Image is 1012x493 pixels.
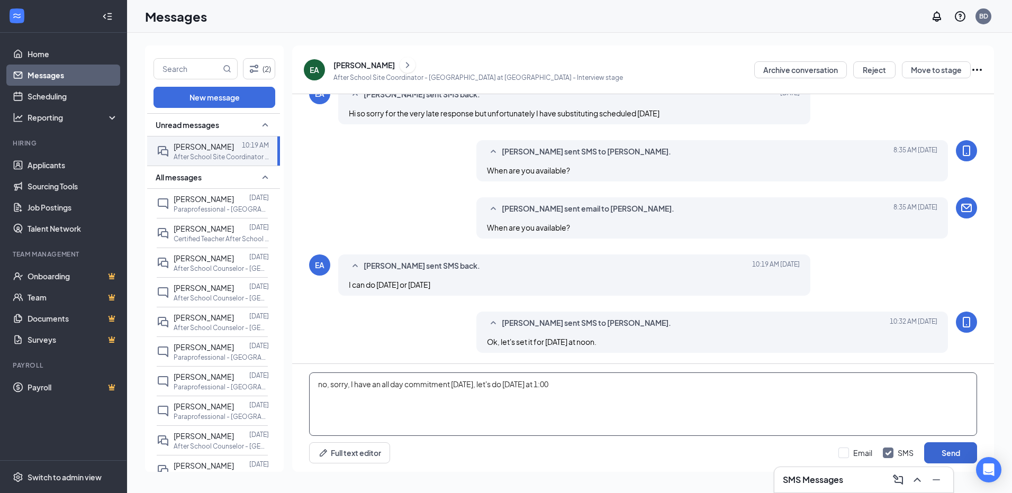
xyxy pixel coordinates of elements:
[157,464,169,477] svg: DoubleChat
[400,57,415,73] button: ChevronRight
[157,145,169,158] svg: DoubleChat
[971,63,983,76] svg: Ellipses
[960,202,973,214] svg: Email
[156,172,202,182] span: All messages
[890,471,907,488] button: ComposeMessage
[911,473,924,486] svg: ChevronUp
[315,260,324,270] div: EA
[13,139,116,148] div: Hiring
[28,112,119,123] div: Reporting
[28,287,118,308] a: TeamCrown
[157,286,169,299] svg: ChatInactive
[223,65,231,73] svg: MagnifyingGlass
[174,342,234,352] span: [PERSON_NAME]
[13,250,116,259] div: Team Management
[174,412,269,421] p: Paraprofessional - [GEOGRAPHIC_DATA] at [GEOGRAPHIC_DATA]
[157,257,169,269] svg: DoubleChat
[780,88,800,101] span: [DATE]
[954,10,966,23] svg: QuestionInfo
[487,203,500,215] svg: SmallChevronUp
[259,118,272,131] svg: SmallChevronUp
[893,203,937,215] span: [DATE] 8:35 AM
[502,317,671,330] span: [PERSON_NAME] sent SMS to [PERSON_NAME].
[502,203,674,215] span: [PERSON_NAME] sent email to [PERSON_NAME].
[28,154,118,176] a: Applicants
[28,176,118,197] a: Sourcing Tools
[174,283,234,293] span: [PERSON_NAME]
[28,65,118,86] a: Messages
[752,260,800,272] span: [DATE] 10:19 AM
[157,316,169,328] svg: DoubleChat
[979,12,988,21] div: BD
[174,264,269,273] p: After School Counselor - [GEOGRAPHIC_DATA] at [GEOGRAPHIC_DATA]
[248,62,260,75] svg: Filter
[102,11,113,22] svg: Collapse
[174,323,269,332] p: After School Counselor - [GEOGRAPHIC_DATA] at [GEOGRAPHIC_DATA]
[249,252,269,261] p: [DATE]
[174,205,269,214] p: Paraprofessional - [GEOGRAPHIC_DATA] at [GEOGRAPHIC_DATA]
[364,260,480,272] span: [PERSON_NAME] sent SMS back.
[487,223,570,232] span: When are you available?
[333,60,395,70] div: [PERSON_NAME]
[174,372,234,381] span: [PERSON_NAME]
[28,377,118,398] a: PayrollCrown
[310,65,319,75] div: EA
[13,112,23,123] svg: Analysis
[249,371,269,380] p: [DATE]
[893,145,937,158] span: [DATE] 8:35 AM
[174,382,269,391] p: Paraprofessional - [GEOGRAPHIC_DATA] at [GEOGRAPHIC_DATA]
[153,87,275,108] button: New message
[960,316,973,328] svg: MobileSms
[242,141,269,150] p: 10:19 AM
[157,434,169,447] svg: DoubleChat
[174,353,269,362] p: Paraprofessional - [GEOGRAPHIC_DATA] at [GEOGRAPHIC_DATA]
[28,308,118,329] a: DocumentsCrown
[157,227,169,240] svg: DoubleChat
[249,223,269,232] p: [DATE]
[364,88,480,101] span: [PERSON_NAME] sent SMS back.
[157,197,169,210] svg: ChatInactive
[174,234,269,243] p: Certified Teacher After School Program- Lake View Middle at [GEOGRAPHIC_DATA]
[249,460,269,469] p: [DATE]
[928,471,945,488] button: Minimize
[402,59,413,71] svg: ChevronRight
[930,10,943,23] svg: Notifications
[309,372,977,436] textarea: no, sorry, I have an all day commitment [DATE], let's do [DATE] at 1:00
[502,145,671,158] span: [PERSON_NAME] sent SMS to [PERSON_NAME].
[902,61,971,78] button: Move to stage
[243,58,275,79] button: Filter (2)
[976,457,1001,482] div: Open Intercom Messenger
[174,194,234,204] span: [PERSON_NAME]
[28,43,118,65] a: Home
[13,472,23,482] svg: Settings
[890,317,937,330] span: [DATE] 10:32 AM
[853,61,896,78] button: Reject
[174,471,269,480] p: After School Site Coordinator - [GEOGRAPHIC_DATA] at [GEOGRAPHIC_DATA]
[249,400,269,409] p: [DATE]
[349,108,659,118] span: Hi so sorry for the very late response but unfortunately I have substituting scheduled [DATE]
[333,73,623,82] p: After School Site Coordinator - [GEOGRAPHIC_DATA] at [GEOGRAPHIC_DATA] - Interview stage
[174,461,234,470] span: [PERSON_NAME]
[487,337,597,346] span: Ok, let's set it for [DATE] at noon.
[349,280,430,289] span: I can do [DATE] or [DATE]
[28,86,118,107] a: Scheduling
[174,401,234,411] span: [PERSON_NAME]
[174,294,269,303] p: After School Counselor - [GEOGRAPHIC_DATA] at [GEOGRAPHIC_DATA]
[174,313,234,322] span: [PERSON_NAME]
[174,152,269,161] p: After School Site Coordinator - [GEOGRAPHIC_DATA] at [GEOGRAPHIC_DATA]
[174,224,234,233] span: [PERSON_NAME]
[249,341,269,350] p: [DATE]
[249,312,269,321] p: [DATE]
[28,218,118,239] a: Talent Network
[930,473,943,486] svg: Minimize
[249,282,269,291] p: [DATE]
[909,471,926,488] button: ChevronUp
[28,197,118,218] a: Job Postings
[960,144,973,157] svg: MobileSms
[349,88,362,101] svg: SmallChevronUp
[349,260,362,272] svg: SmallChevronUp
[157,375,169,388] svg: ChatInactive
[487,317,500,330] svg: SmallChevronUp
[154,59,221,79] input: Search
[259,171,272,184] svg: SmallChevronUp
